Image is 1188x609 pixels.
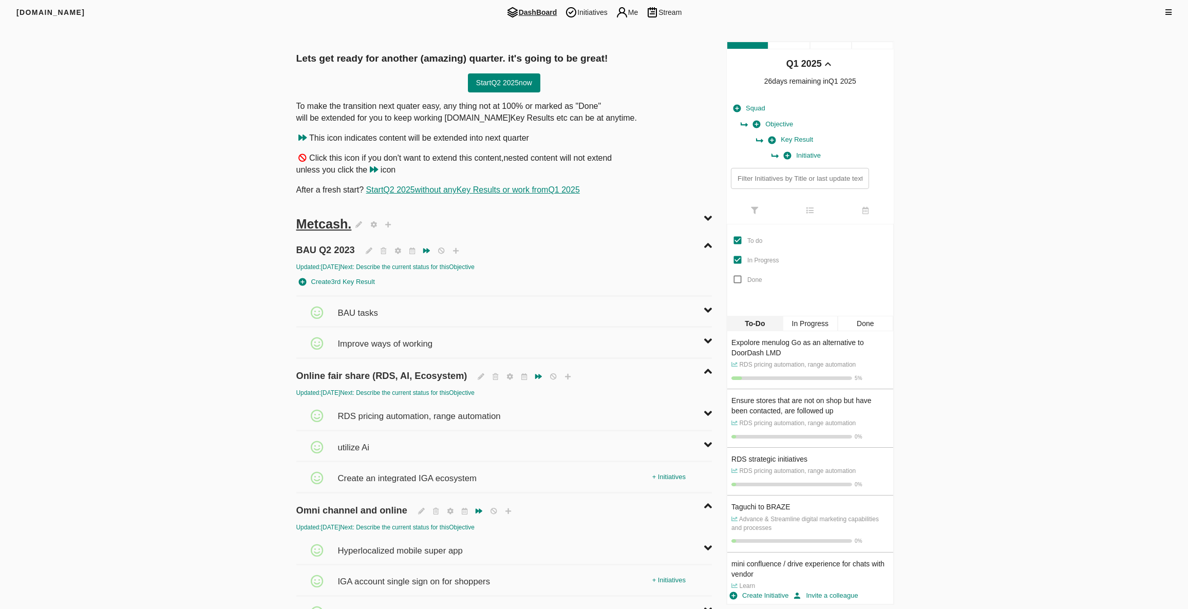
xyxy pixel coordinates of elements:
[753,119,793,130] span: Objective
[855,482,862,487] span: 0 %
[731,502,889,512] div: Taguchi to BRAZE
[764,77,856,85] span: 26 days remaining in Q1 2025
[16,8,85,16] span: [DOMAIN_NAME]
[506,6,519,18] img: dashboard.png
[731,337,889,358] div: Expolore menulog Go as an alternative to DoorDash LMD
[727,588,791,604] button: Create Initiative
[731,582,889,591] p: Learn
[337,297,380,319] span: BAU tasks
[784,150,821,162] span: Initiative
[296,359,470,383] span: Online fair share (RDS, AI, Ecosystem)
[855,375,862,381] span: 5 %
[768,134,813,146] span: Key Result
[296,263,712,272] div: Updated: [DATE] Next: Describe the current status for this Objective
[642,6,686,18] span: Stream
[731,168,869,189] input: Filter Initiatives by Title or last update text
[747,276,762,283] span: Done
[781,148,823,164] button: Initiative
[750,117,796,132] button: Objective
[296,153,712,176] p: Click this icon if you don't want to extend this content,nested content will not extend unless yo...
[561,6,611,18] span: Initiatives
[747,257,779,264] span: In Progress
[366,185,580,194] a: StartQ2 2025without anyKey Results or work fromQ1 2025
[337,431,372,454] span: utilize Ai
[731,360,889,369] p: RDS pricing automation, range automation
[855,538,862,544] span: 0 %
[733,103,765,115] span: Squad
[337,565,493,588] span: IGA account single sign on for shoppers
[296,523,712,532] div: Updated: [DATE] Next: Describe the current status for this Objective
[296,53,608,64] span: Lets get ready for another (amazing) quarter. it's going to be great!
[650,573,688,588] div: + Initiatives
[299,276,375,288] span: Create 3rd Key Result
[731,559,889,579] div: mini confluence / drive experience for chats with vendor
[612,6,642,18] span: Me
[794,590,858,602] span: Invite a colleague
[616,6,628,18] img: me.png
[731,515,889,532] p: Advance & Streamline digital marketing capabilities and processes
[731,101,768,117] button: Squad
[838,316,893,331] div: Done
[565,6,577,18] img: tic.png
[337,328,435,350] span: Improve ways of working
[791,588,860,604] button: Invite a colleague
[855,434,862,440] span: 0 %
[731,467,889,475] p: RDS pricing automation, range automation
[296,233,357,257] span: BAU Q2 2023
[296,493,410,517] span: Omni channel and online
[783,316,838,331] div: In Progress
[337,400,503,423] span: RDS pricing automation, range automation
[296,132,712,144] p: This icon indicates content will be extended into next quarter
[731,454,889,464] div: RDS strategic initiatives
[786,58,822,71] div: Q1 2025
[731,395,889,416] div: Ensure stores that are not on shop but have been contacted, are followed up
[731,419,889,428] p: RDS pricing automation, range automation
[296,101,712,124] p: To make the transition next quater easy, any thing not at 100% or marked as "Done" will be extend...
[766,132,816,148] button: Key Result
[337,535,465,557] span: Hyperlocalized mobile super app
[476,77,532,89] span: Start Q2 2025 now
[502,6,561,18] span: DashBoard
[337,462,479,485] span: Create an integrated IGA ecosystem
[296,184,712,196] p: After a fresh start?
[296,217,352,231] span: Metcash.
[468,73,540,92] button: StartQ2 2025now
[650,469,688,485] div: + Initiatives
[727,316,782,331] div: To-Do
[730,590,788,602] span: Create Initiative
[296,274,378,290] button: Create3rd Key Result
[646,6,658,18] img: stream.png
[747,237,762,244] span: To do
[296,389,712,397] div: Updated: [DATE] Next: Describe the current status for this Objective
